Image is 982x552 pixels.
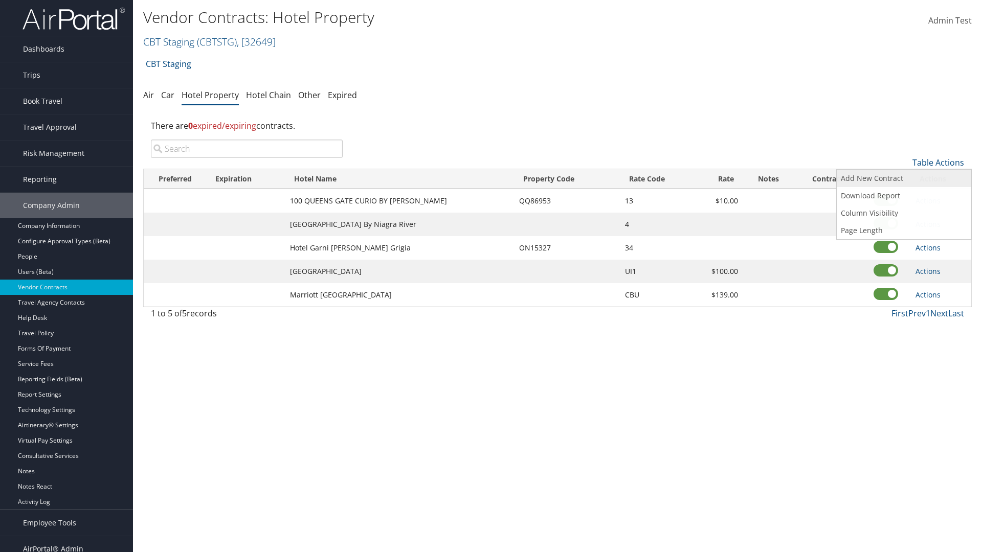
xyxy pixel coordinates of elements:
[23,114,77,140] span: Travel Approval
[23,7,125,31] img: airportal-logo.png
[837,170,971,187] a: Add New Contract
[23,36,64,62] span: Dashboards
[23,193,80,218] span: Company Admin
[23,88,62,114] span: Book Travel
[23,141,84,166] span: Risk Management
[837,222,971,239] a: Page Length
[23,62,40,88] span: Trips
[23,510,76,536] span: Employee Tools
[23,167,57,192] span: Reporting
[837,187,971,204] a: Download Report
[837,204,971,222] a: Column Visibility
